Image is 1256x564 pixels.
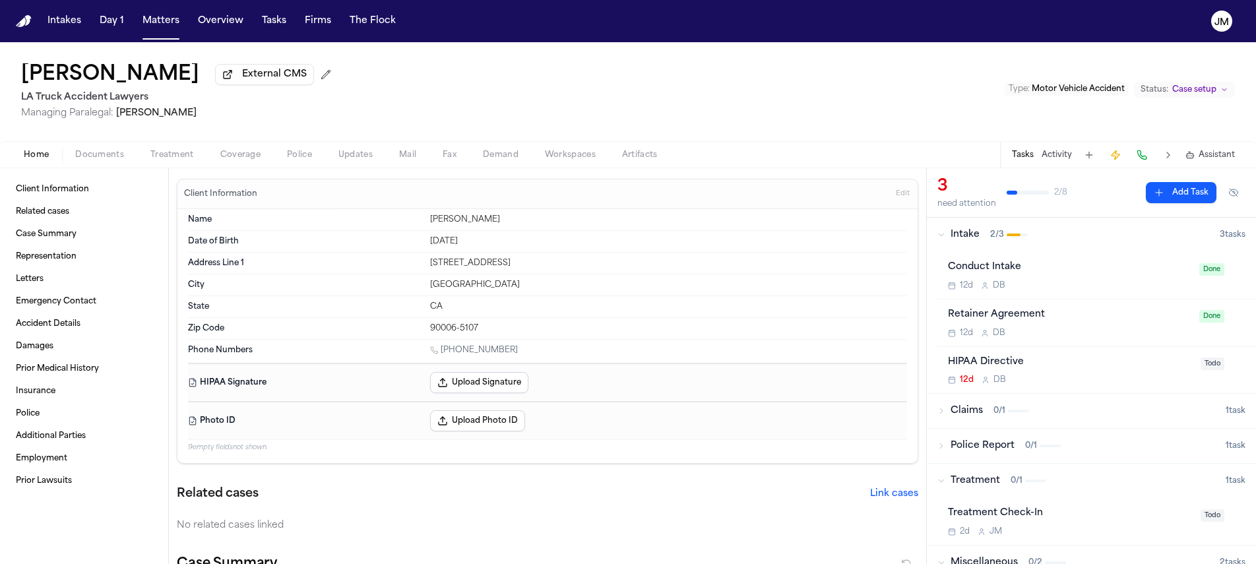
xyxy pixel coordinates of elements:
[11,268,158,290] a: Letters
[937,347,1256,394] div: Open task: HIPAA Directive
[951,404,983,418] span: Claims
[11,291,158,312] a: Emergency Contact
[948,307,1191,323] div: Retainer Agreement
[344,9,401,33] a: The Flock
[16,453,67,464] span: Employment
[338,150,373,160] span: Updates
[937,176,996,197] div: 3
[993,375,1006,385] span: D B
[1009,85,1030,93] span: Type :
[188,443,907,453] p: 9 empty fields not shown.
[990,230,1004,240] span: 2 / 3
[16,274,44,284] span: Letters
[1134,82,1235,98] button: Change status from Case setup
[927,429,1256,463] button: Police Report0/11task
[21,108,113,118] span: Managing Paralegal:
[188,345,253,356] span: Phone Numbers
[1201,358,1224,370] span: Todo
[11,201,158,222] a: Related cases
[299,9,336,33] a: Firms
[11,403,158,424] a: Police
[1005,82,1129,96] button: Edit Type: Motor Vehicle Accident
[1012,150,1034,160] button: Tasks
[1222,182,1245,203] button: Hide completed tasks (⌘⇧H)
[989,526,1002,537] span: J M
[896,189,910,199] span: Edit
[21,90,336,106] h2: LA Truck Accident Lawyers
[937,252,1256,299] div: Open task: Conduct Intake
[951,474,1000,487] span: Treatment
[16,251,77,262] span: Representation
[150,150,194,160] span: Treatment
[1172,84,1216,95] span: Case setup
[11,246,158,267] a: Representation
[1054,187,1067,198] span: 2 / 8
[16,229,77,239] span: Case Summary
[937,498,1256,545] div: Open task: Treatment Check-In
[927,218,1256,252] button: Intake2/33tasks
[430,301,907,312] div: CA
[21,63,199,87] button: Edit matter name
[75,150,124,160] span: Documents
[42,9,86,33] button: Intakes
[430,236,907,247] div: [DATE]
[430,280,907,290] div: [GEOGRAPHIC_DATA]
[1199,310,1224,323] span: Done
[188,410,422,431] dt: Photo ID
[16,431,86,441] span: Additional Parties
[215,64,314,85] button: External CMS
[1226,476,1245,486] span: 1 task
[11,224,158,245] a: Case Summary
[1080,146,1098,164] button: Add Task
[16,386,55,396] span: Insurance
[11,425,158,447] a: Additional Parties
[960,375,974,385] span: 12d
[1106,146,1125,164] button: Create Immediate Task
[220,150,261,160] span: Coverage
[188,214,422,225] dt: Name
[937,199,996,209] div: need attention
[993,328,1005,338] span: D B
[993,280,1005,291] span: D B
[870,487,918,501] button: Link cases
[399,150,416,160] span: Mail
[937,299,1256,347] div: Open task: Retainer Agreement
[1226,441,1245,451] span: 1 task
[960,280,973,291] span: 12d
[16,15,32,28] img: Finch Logo
[1226,406,1245,416] span: 1 task
[188,258,422,268] dt: Address Line 1
[21,63,199,87] h1: [PERSON_NAME]
[11,358,158,379] a: Prior Medical History
[11,381,158,402] a: Insurance
[951,439,1015,453] span: Police Report
[948,355,1193,370] div: HIPAA Directive
[242,68,307,81] span: External CMS
[137,9,185,33] a: Matters
[430,410,525,431] button: Upload Photo ID
[1201,509,1224,522] span: Todo
[94,9,129,33] button: Day 1
[11,313,158,334] a: Accident Details
[1199,150,1235,160] span: Assistant
[443,150,456,160] span: Fax
[11,470,158,491] a: Prior Lawsuits
[188,236,422,247] dt: Date of Birth
[16,319,80,329] span: Accident Details
[483,150,518,160] span: Demand
[927,464,1256,498] button: Treatment0/11task
[188,323,422,334] dt: Zip Code
[1032,85,1125,93] span: Motor Vehicle Accident
[948,260,1191,275] div: Conduct Intake
[177,519,918,532] div: No related cases linked
[993,406,1005,416] span: 0 / 1
[960,328,973,338] span: 12d
[11,336,158,357] a: Damages
[1146,182,1216,203] button: Add Task
[430,372,528,393] button: Upload Signature
[1011,476,1022,486] span: 0 / 1
[193,9,249,33] button: Overview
